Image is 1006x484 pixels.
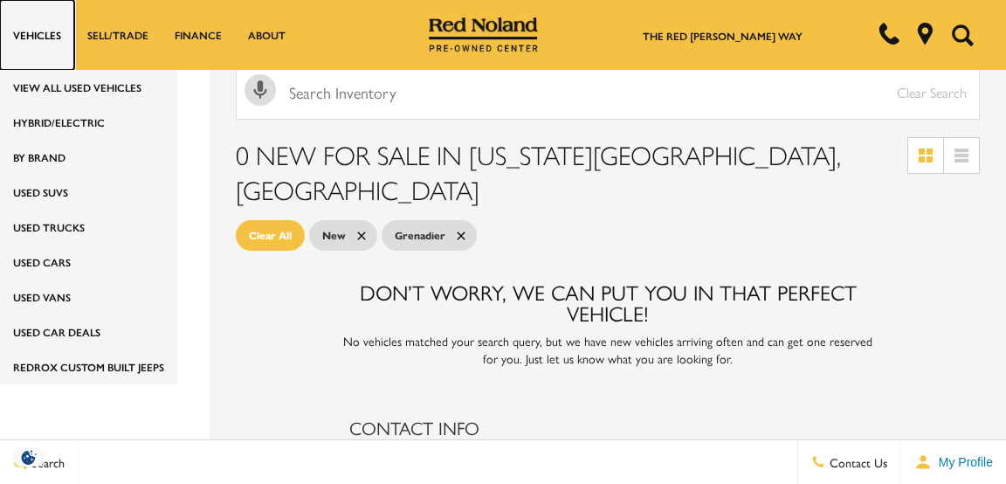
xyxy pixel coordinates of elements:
[395,225,445,246] span: Grenadier
[341,281,875,323] h2: Don’t worry, we can put you in that perfect vehicle!
[9,448,49,467] img: Opt-Out Icon
[932,455,993,469] span: My Profile
[429,17,539,52] img: Red Noland Pre-Owned
[9,448,49,467] section: Click to Open Cookie Consent Modal
[945,1,980,69] button: Open the search field
[236,66,980,120] input: Search Inventory
[349,418,866,437] h2: Contact Info
[825,453,887,471] span: Contact Us
[249,225,292,246] span: Clear All
[245,74,276,106] svg: Click to toggle on voice search
[341,332,875,367] p: No vehicles matched your search query, but we have new vehicles arriving often and can get one re...
[643,28,803,44] a: The Red [PERSON_NAME] Way
[429,24,539,41] a: Red Noland Pre-Owned
[236,135,841,208] span: 0 New for Sale in [US_STATE][GEOGRAPHIC_DATA], [GEOGRAPHIC_DATA]
[322,225,346,246] span: New
[901,440,1006,484] button: Open user profile menu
